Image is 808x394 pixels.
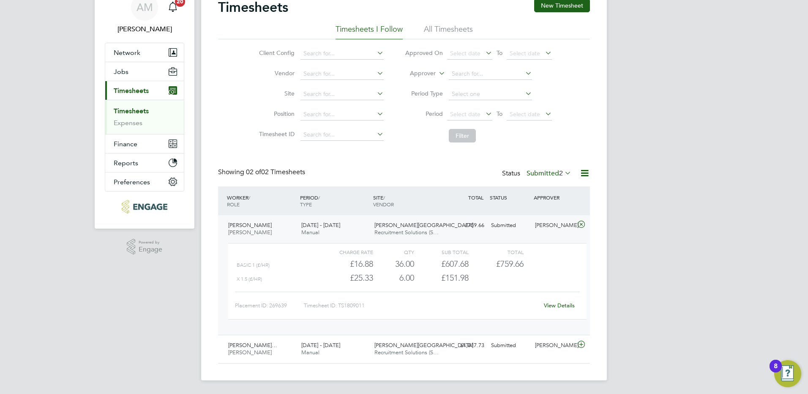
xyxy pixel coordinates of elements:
li: All Timesheets [424,24,473,39]
span: [PERSON_NAME] [228,222,272,229]
div: [PERSON_NAME] [532,219,576,233]
label: Site [257,90,295,97]
span: £759.66 [496,259,524,269]
div: QTY [373,247,414,257]
span: Network [114,49,140,57]
button: Timesheets [105,81,184,100]
div: £25.33 [319,271,373,285]
span: To [494,47,505,58]
label: Approver [398,69,436,78]
a: Timesheets [114,107,149,115]
span: ROLE [227,201,240,208]
img: rec-solutions-logo-retina.png [122,200,167,213]
div: Charge rate [319,247,373,257]
div: £607.68 [414,257,469,271]
span: [PERSON_NAME] [228,349,272,356]
button: Network [105,43,184,62]
span: 02 Timesheets [246,168,305,176]
span: Recruitment Solutions (S… [374,349,439,356]
div: SITE [371,190,444,212]
label: Timesheet ID [257,130,295,138]
button: Finance [105,134,184,153]
span: [DATE] - [DATE] [301,222,340,229]
a: Expenses [114,119,142,127]
span: AM [136,2,153,13]
span: TYPE [300,201,312,208]
div: 36.00 [373,257,414,271]
input: Search for... [449,68,532,80]
span: / [383,194,385,201]
button: Preferences [105,172,184,191]
span: 02 of [246,168,261,176]
span: Select date [450,49,480,57]
input: Search for... [300,68,384,80]
div: Timesheet ID: TS1809011 [304,299,538,312]
div: APPROVER [532,190,576,205]
div: Timesheets [105,100,184,134]
a: View Details [544,302,575,309]
button: Jobs [105,62,184,81]
div: PERIOD [298,190,371,212]
label: Position [257,110,295,118]
div: £151.98 [414,271,469,285]
div: Submitted [488,339,532,353]
button: Filter [449,129,476,142]
button: Open Resource Center, 8 new notifications [774,360,801,387]
span: Recruitment Solutions (S… [374,229,439,236]
span: [PERSON_NAME][GEOGRAPHIC_DATA] [374,222,473,229]
span: Select date [510,110,540,118]
span: x 1.5 (£/HR) [237,276,262,282]
div: £1,017.73 [444,339,488,353]
span: Basic 1 (£/HR) [237,262,270,268]
span: Powered by [139,239,162,246]
span: Reports [114,159,138,167]
div: Submitted [488,219,532,233]
span: [PERSON_NAME] [228,229,272,236]
label: Vendor [257,69,295,77]
div: [PERSON_NAME] [532,339,576,353]
span: Manual [301,229,319,236]
div: 6.00 [373,271,414,285]
span: [PERSON_NAME][GEOGRAPHIC_DATA] [374,342,473,349]
span: / [318,194,320,201]
span: [PERSON_NAME]… [228,342,277,349]
li: Timesheets I Follow [336,24,403,39]
div: WORKER [225,190,298,212]
span: [DATE] - [DATE] [301,342,340,349]
input: Search for... [300,88,384,100]
label: Submitted [527,169,571,178]
span: Jobs [114,68,128,76]
span: 2 [559,169,563,178]
a: Powered byEngage [127,239,163,255]
span: Finance [114,140,137,148]
span: VENDOR [373,201,394,208]
div: Showing [218,168,307,177]
div: Placement ID: 269639 [235,299,304,312]
span: / [248,194,250,201]
div: Sub Total [414,247,469,257]
span: Select date [450,110,480,118]
label: Approved On [405,49,443,57]
span: Preferences [114,178,150,186]
label: Period [405,110,443,118]
div: £759.66 [444,219,488,233]
span: To [494,108,505,119]
label: Client Config [257,49,295,57]
input: Search for... [300,109,384,120]
span: Manual [301,349,319,356]
input: Select one [449,88,532,100]
div: Status [502,168,573,180]
div: 8 [774,366,778,377]
span: Timesheets [114,87,149,95]
div: £16.88 [319,257,373,271]
input: Search for... [300,48,384,60]
span: Engage [139,246,162,253]
a: Go to home page [105,200,184,213]
span: TOTAL [468,194,483,201]
span: Select date [510,49,540,57]
div: Total [469,247,523,257]
label: Period Type [405,90,443,97]
div: STATUS [488,190,532,205]
input: Search for... [300,129,384,141]
button: Reports [105,153,184,172]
